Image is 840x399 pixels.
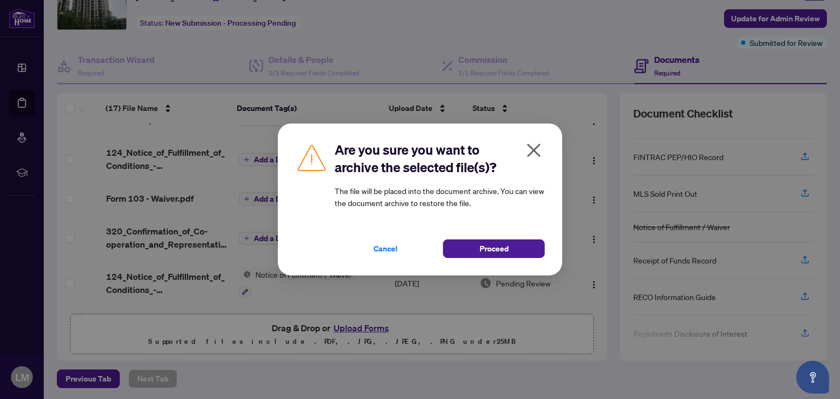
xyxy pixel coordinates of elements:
button: Open asap [796,361,829,394]
button: Cancel [335,239,436,258]
span: close [525,142,542,159]
h2: Are you sure you want to archive the selected file(s)? [335,141,545,176]
span: Proceed [480,240,509,257]
span: Cancel [374,240,398,257]
article: The file will be placed into the document archive. You can view the document archive to restore t... [335,185,545,209]
img: Caution Icon [295,141,328,174]
button: Proceed [443,239,545,258]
